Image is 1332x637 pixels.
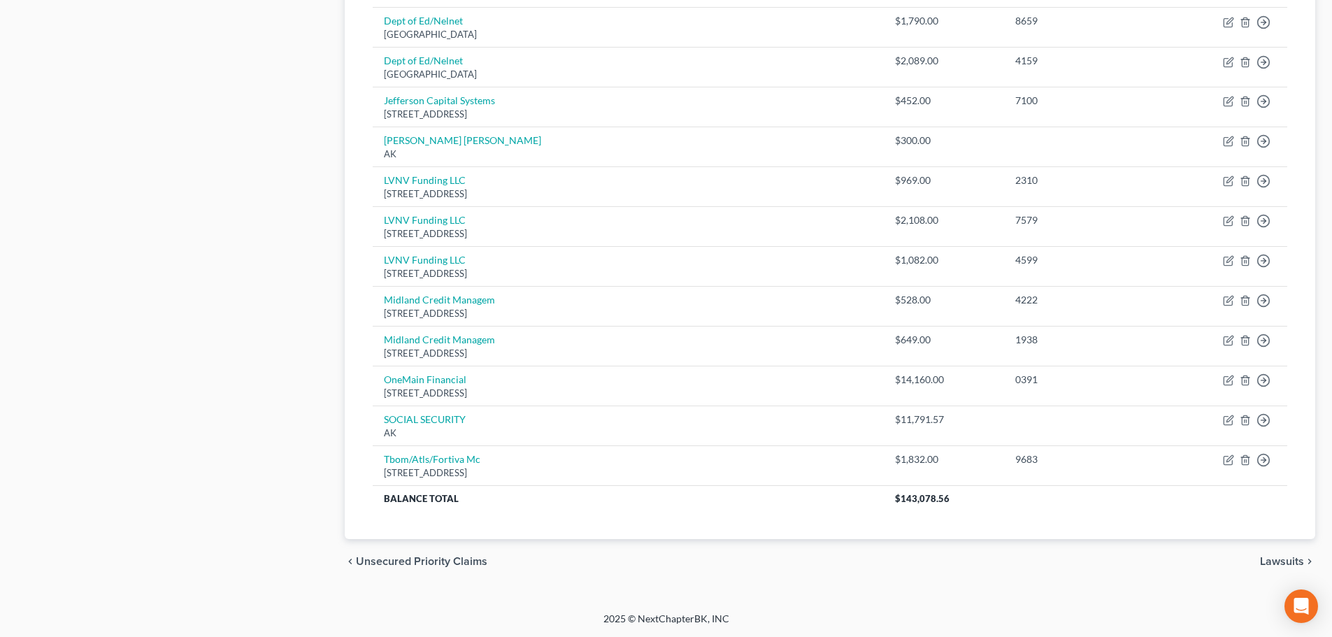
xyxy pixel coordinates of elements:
[384,413,466,425] a: SOCIAL SECURITY
[1015,452,1149,466] div: 9683
[384,94,495,106] a: Jefferson Capital Systems
[384,307,873,320] div: [STREET_ADDRESS]
[384,294,495,306] a: Midland Credit Managem
[384,466,873,480] div: [STREET_ADDRESS]
[895,94,993,108] div: $452.00
[895,413,993,427] div: $11,791.57
[1015,253,1149,267] div: 4599
[384,387,873,400] div: [STREET_ADDRESS]
[1015,14,1149,28] div: 8659
[384,347,873,360] div: [STREET_ADDRESS]
[384,15,463,27] a: Dept of Ed/Nelnet
[384,174,466,186] a: LVNV Funding LLC
[1260,556,1304,567] span: Lawsuits
[384,453,480,465] a: Tbom/Atls/Fortiva Mc
[1015,213,1149,227] div: 7579
[384,28,873,41] div: [GEOGRAPHIC_DATA]
[1304,556,1315,567] i: chevron_right
[895,373,993,387] div: $14,160.00
[384,373,466,385] a: OneMain Financial
[1015,94,1149,108] div: 7100
[384,55,463,66] a: Dept of Ed/Nelnet
[895,253,993,267] div: $1,082.00
[384,214,466,226] a: LVNV Funding LLC
[384,227,873,241] div: [STREET_ADDRESS]
[895,213,993,227] div: $2,108.00
[384,134,541,146] a: [PERSON_NAME] [PERSON_NAME]
[384,108,873,121] div: [STREET_ADDRESS]
[895,54,993,68] div: $2,089.00
[895,134,993,148] div: $300.00
[373,486,884,511] th: Balance Total
[895,173,993,187] div: $969.00
[384,148,873,161] div: AK
[1015,173,1149,187] div: 2310
[1260,556,1315,567] button: Lawsuits chevron_right
[345,556,356,567] i: chevron_left
[895,493,950,504] span: $143,078.56
[356,556,487,567] span: Unsecured Priority Claims
[384,267,873,280] div: [STREET_ADDRESS]
[1015,333,1149,347] div: 1938
[384,254,466,266] a: LVNV Funding LLC
[268,612,1065,637] div: 2025 © NextChapterBK, INC
[895,333,993,347] div: $649.00
[895,14,993,28] div: $1,790.00
[384,187,873,201] div: [STREET_ADDRESS]
[1015,293,1149,307] div: 4222
[895,293,993,307] div: $528.00
[345,556,487,567] button: chevron_left Unsecured Priority Claims
[1284,589,1318,623] div: Open Intercom Messenger
[1015,373,1149,387] div: 0391
[384,68,873,81] div: [GEOGRAPHIC_DATA]
[1015,54,1149,68] div: 4159
[384,334,495,345] a: Midland Credit Managem
[384,427,873,440] div: AK
[895,452,993,466] div: $1,832.00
